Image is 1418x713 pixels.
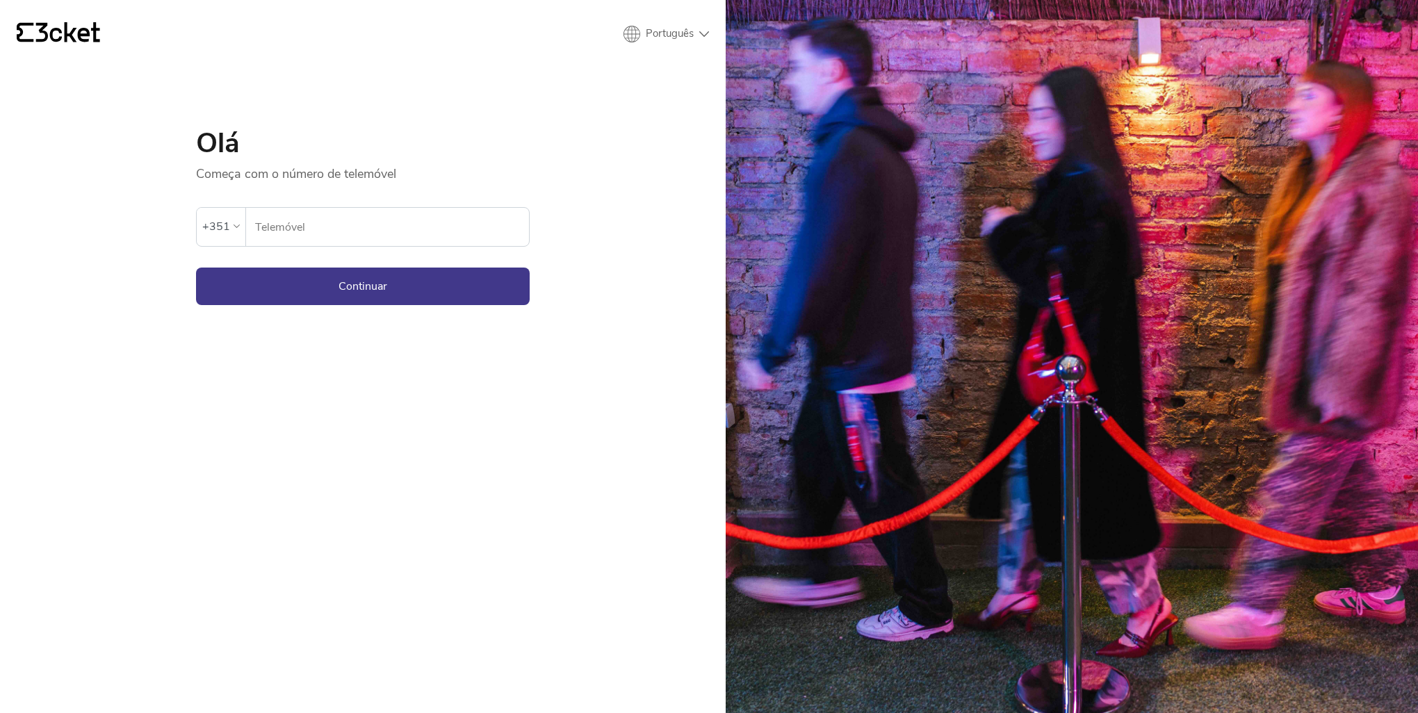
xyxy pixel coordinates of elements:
[196,268,530,305] button: Continuar
[202,216,230,237] div: +351
[17,23,33,42] g: {' '}
[196,129,530,157] h1: Olá
[254,208,529,246] input: Telemóvel
[17,22,100,46] a: {' '}
[196,157,530,182] p: Começa com o número de telemóvel
[246,208,529,247] label: Telemóvel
